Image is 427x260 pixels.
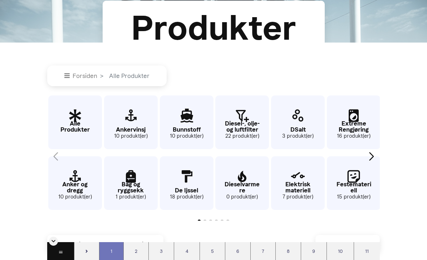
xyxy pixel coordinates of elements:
div: 3 [148,242,174,260]
div: 11 [354,242,380,260]
span: Alle Produkter [106,72,149,79]
a: Forsiden [64,72,97,79]
span: Go to slide 4 [215,220,218,222]
p: Velg filter (bla underkategorier) [47,235,163,253]
small: 22 produkt(er) [215,132,269,140]
p: DSalt [271,127,325,133]
span: Go to slide 6 [226,220,229,222]
div: 6 [225,242,250,260]
div: 4 [174,242,199,260]
p: Festemateriell [327,181,381,193]
p: Dieselvarmere [215,181,269,193]
div: 4 / 62 [103,153,157,212]
div: 10 [327,242,354,260]
small: 0 produkt(er) [215,193,269,201]
p: Diesel-, olje- og luftfilter [215,121,269,133]
p: Alle Produkter [48,121,102,133]
div: 10 / 62 [270,153,324,212]
span: Go to slide 2 [203,220,206,222]
p: Anker og dregg [48,181,102,193]
p: De Ijssel [160,187,213,193]
span: Go to slide 1 [198,220,201,222]
nav: breadcrumb [47,65,380,86]
small: 18 produkt(er) [160,193,213,201]
small: 7 produkt(er) [271,193,325,201]
p: Sorter etter: [315,235,380,253]
div: 1 [99,242,123,260]
div: 8 / 62 [214,153,268,212]
small: 15 produkt(er) [327,193,381,201]
div: 6 / 62 [159,153,213,212]
p: Bag og ryggsekk [104,181,158,193]
small: 1 produkt(er) [104,193,158,201]
span: Go to slide 3 [209,220,212,222]
p: Bunnstoff [160,127,213,133]
p: Elektrisk materiell [271,181,325,193]
small: 16 produkt(er) [327,132,381,140]
div: 2 / 62 [47,153,101,212]
div: 2 [123,242,148,260]
div: 8 [275,242,301,260]
div: 9 [301,242,326,260]
div: 5 [200,242,225,260]
small: 10 produkt(er) [104,132,158,140]
div: 3 / 62 [103,92,157,151]
div: 1 / 62 [47,92,101,151]
div: Next slide [367,148,376,164]
div: 11 / 62 [326,92,380,151]
div: 9 / 62 [270,92,324,151]
div: Skjul sidetall [49,237,58,246]
div: 7 [250,242,275,260]
div: 7 / 62 [214,92,268,151]
p: Ankervinsj [104,127,158,133]
small: 10 produkt(er) [48,193,102,201]
small: 10 produkt(er) [160,132,213,140]
div: 5 / 62 [159,92,213,151]
p: Extreme Rengjøring [327,121,381,133]
div: Produkter [126,3,301,54]
span: Go to slide 5 [221,220,224,222]
div: 12 / 62 [326,153,380,212]
small: 3 produkt(er) [271,132,325,140]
